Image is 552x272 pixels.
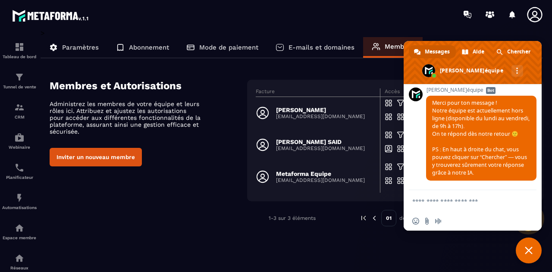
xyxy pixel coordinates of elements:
[276,138,365,145] p: [PERSON_NAME] SAID
[276,177,365,183] p: [EMAIL_ADDRESS][DOMAIN_NAME]
[41,29,543,239] div: >
[2,175,37,180] p: Planificateur
[2,156,37,186] a: schedulerschedulerPlanificateur
[412,190,516,212] textarea: Entrez votre message...
[14,163,25,173] img: scheduler
[2,205,37,210] p: Automatisations
[435,218,442,225] span: Message audio
[12,8,90,23] img: logo
[14,72,25,82] img: formation
[14,193,25,203] img: automations
[473,45,484,58] span: Aide
[199,44,258,51] p: Mode de paiement
[491,45,536,58] a: Chercher
[276,170,365,177] p: Metaforma Equipe
[370,214,378,222] img: prev
[50,148,142,166] button: Inviter un nouveau membre
[432,99,530,176] span: Merci pour ton message ! Notre équipe est actuellement hors ligne (disponible du lundi au vendred...
[289,44,354,51] p: E-mails et domaines
[2,35,37,66] a: formationformationTableau de bord
[380,88,435,97] th: Accès
[129,44,169,51] p: Abonnement
[2,186,37,216] a: automationsautomationsAutomatisations
[2,66,37,96] a: formationformationTunnel de vente
[385,43,414,50] p: Membres
[409,45,456,58] a: Messages
[2,84,37,89] p: Tunnel de vente
[14,253,25,263] img: social-network
[14,223,25,233] img: automations
[14,132,25,143] img: automations
[14,42,25,52] img: formation
[426,87,536,93] span: [PERSON_NAME]équipe
[2,126,37,156] a: automationsautomationsWebinaire
[276,113,365,119] p: [EMAIL_ADDRESS][DOMAIN_NAME]
[381,210,396,226] p: 01
[276,106,365,113] p: [PERSON_NAME]
[2,115,37,119] p: CRM
[360,214,367,222] img: prev
[507,45,530,58] span: Chercher
[486,87,496,94] span: Bot
[2,96,37,126] a: formationformationCRM
[516,238,542,263] a: Fermer le chat
[425,45,450,58] span: Messages
[256,88,380,97] th: Facture
[269,215,316,221] p: 1-3 sur 3 éléments
[2,145,37,150] p: Webinaire
[62,44,99,51] p: Paramètres
[50,80,247,92] h4: Membres et Autorisations
[50,100,201,135] p: Administrez les membres de votre équipe et leurs rôles ici. Attribuez et ajustez les autorisation...
[14,102,25,113] img: formation
[423,218,430,225] span: Envoyer un fichier
[276,145,365,151] p: [EMAIL_ADDRESS][DOMAIN_NAME]
[457,45,490,58] a: Aide
[2,54,37,59] p: Tableau de bord
[2,235,37,240] p: Espace membre
[399,215,410,222] p: de 1
[2,216,37,247] a: automationsautomationsEspace membre
[412,218,419,225] span: Insérer un emoji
